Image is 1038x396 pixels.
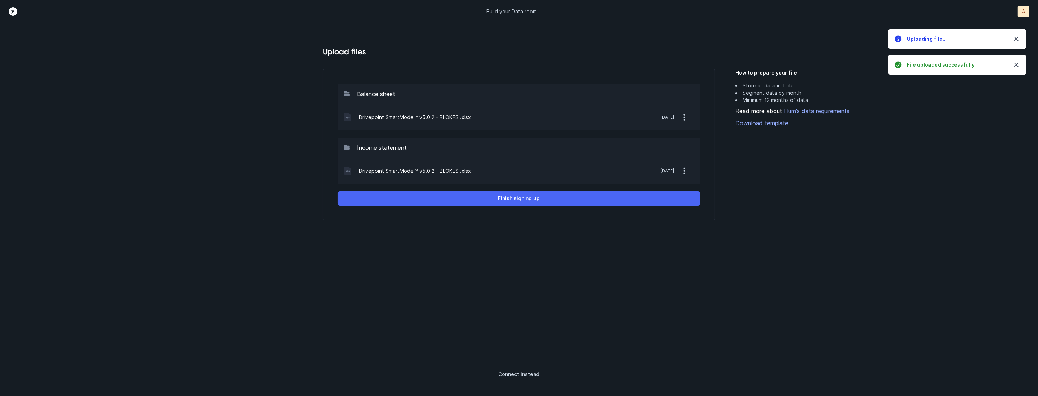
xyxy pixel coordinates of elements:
[735,96,952,104] li: Minimum 12 months of data
[735,119,952,127] a: Download template
[782,107,850,114] a: Hum's data requirements
[1018,6,1029,17] button: A
[660,168,674,174] p: [DATE]
[660,114,674,120] p: [DATE]
[359,113,471,122] p: Drivepoint SmartModel™ v5.0.2 - BLOKES .xlsx
[498,370,539,379] p: Connect instead
[498,194,540,203] p: Finish signing up
[323,46,715,58] h4: Upload files
[357,90,395,98] p: Balance sheet
[735,82,952,89] li: Store all data in 1 file
[735,107,952,115] div: Read more about
[337,367,700,382] button: Connect instead
[735,89,952,96] li: Segment data by month
[1022,8,1025,15] p: A
[357,143,407,152] p: Income statement
[907,61,1006,68] h5: File uploaded successfully
[359,167,471,175] p: Drivepoint SmartModel™ v5.0.2 - BLOKES .xlsx
[735,69,952,76] h5: How to prepare your file
[487,8,537,15] p: Build your Data room
[338,191,700,206] button: Finish signing up
[907,35,1006,42] h5: Uploading file...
